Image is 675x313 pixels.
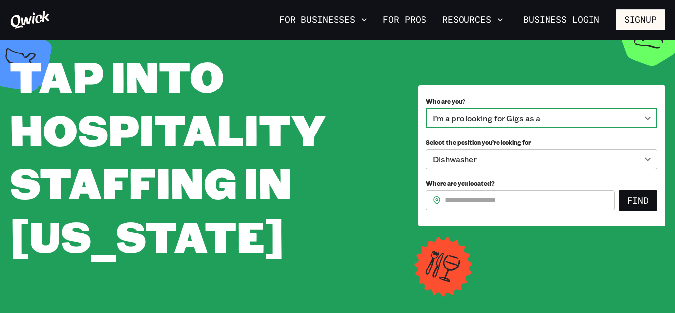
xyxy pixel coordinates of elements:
button: Find [619,190,657,211]
span: Select the position you’re looking for [426,138,531,146]
span: Where are you located? [426,179,495,187]
span: Tap into Hospitality Staffing in [US_STATE] [10,47,325,264]
div: I’m a pro looking for Gigs as a [426,108,657,128]
a: Business Login [515,9,608,30]
div: Dishwasher [426,149,657,169]
button: Signup [616,9,665,30]
button: For Businesses [275,11,371,28]
a: For Pros [379,11,430,28]
span: Who are you? [426,97,465,105]
button: Resources [438,11,507,28]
